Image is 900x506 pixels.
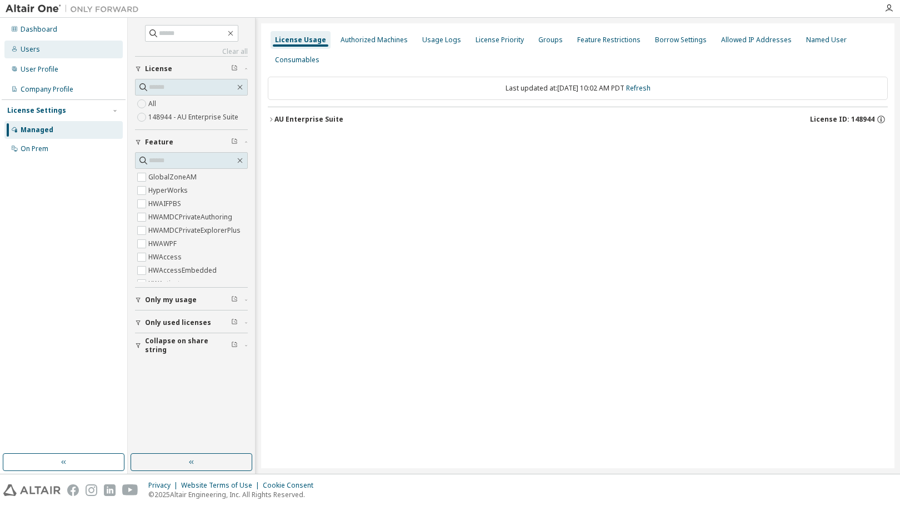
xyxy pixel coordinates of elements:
label: All [148,97,158,111]
div: On Prem [21,144,48,153]
div: Company Profile [21,85,73,94]
div: Consumables [275,56,319,64]
div: Authorized Machines [341,36,408,44]
div: Allowed IP Addresses [721,36,792,44]
span: License ID: 148944 [810,115,874,124]
label: HWAccessEmbedded [148,264,219,277]
span: Only used licenses [145,318,211,327]
div: Managed [21,126,53,134]
img: linkedin.svg [104,484,116,496]
span: Clear filter [231,64,238,73]
label: HWAMDCPrivateExplorerPlus [148,224,243,237]
label: HWActivate [148,277,186,290]
span: License [145,64,172,73]
div: Cookie Consent [263,481,320,490]
div: AU Enterprise Suite [274,115,343,124]
label: 148944 - AU Enterprise Suite [148,111,241,124]
span: Only my usage [145,295,197,304]
div: Website Terms of Use [181,481,263,490]
div: Groups [538,36,563,44]
div: Usage Logs [422,36,461,44]
img: altair_logo.svg [3,484,61,496]
button: AU Enterprise SuiteLicense ID: 148944 [268,107,888,132]
div: License Priority [476,36,524,44]
button: Feature [135,130,248,154]
div: Users [21,45,40,54]
label: HyperWorks [148,184,190,197]
span: Clear filter [231,318,238,327]
div: Borrow Settings [655,36,707,44]
div: User Profile [21,65,58,74]
label: HWAMDCPrivateAuthoring [148,211,234,224]
span: Feature [145,138,173,147]
span: Clear filter [231,138,238,147]
img: youtube.svg [122,484,138,496]
a: Clear all [135,47,248,56]
div: Last updated at: [DATE] 10:02 AM PDT [268,77,888,100]
div: Dashboard [21,25,57,34]
p: © 2025 Altair Engineering, Inc. All Rights Reserved. [148,490,320,499]
label: HWAccess [148,251,184,264]
label: GlobalZoneAM [148,171,199,184]
a: Refresh [626,83,651,93]
img: instagram.svg [86,484,97,496]
img: Altair One [6,3,144,14]
div: License Settings [7,106,66,115]
button: Collapse on share string [135,333,248,358]
div: Privacy [148,481,181,490]
div: License Usage [275,36,326,44]
label: HWAWPF [148,237,179,251]
button: License [135,57,248,81]
div: Named User [806,36,847,44]
img: facebook.svg [67,484,79,496]
div: Feature Restrictions [577,36,641,44]
label: HWAIFPBS [148,197,183,211]
span: Clear filter [231,295,238,304]
span: Collapse on share string [145,337,231,354]
span: Clear filter [231,341,238,350]
button: Only my usage [135,288,248,312]
button: Only used licenses [135,310,248,335]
